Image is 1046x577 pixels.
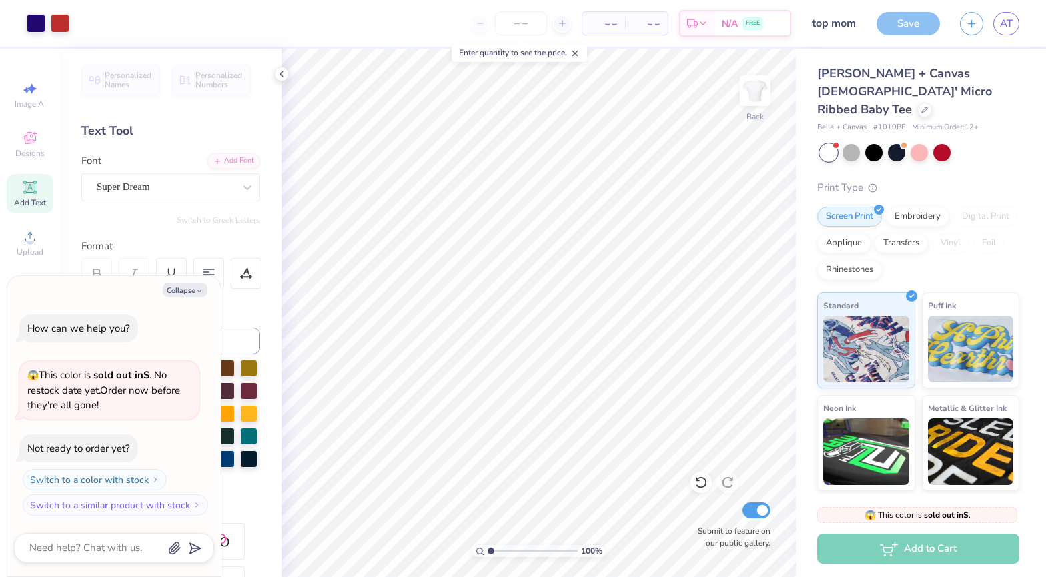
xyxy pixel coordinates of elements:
[932,233,969,253] div: Vinyl
[875,233,928,253] div: Transfers
[746,19,760,28] span: FREE
[801,10,867,37] input: Untitled Design
[495,11,547,35] input: – –
[1000,16,1013,31] span: AT
[912,122,979,133] span: Minimum Order: 12 +
[817,180,1019,195] div: Print Type
[193,501,201,509] img: Switch to a similar product with stock
[14,197,46,208] span: Add Text
[823,298,859,312] span: Standard
[742,77,768,104] img: Back
[817,122,867,133] span: Bella + Canvas
[746,111,764,123] div: Back
[823,316,909,382] img: Standard
[151,476,159,484] img: Switch to a color with stock
[928,401,1007,415] span: Metallic & Glitter Ink
[15,99,46,109] span: Image AI
[873,122,905,133] span: # 1010BE
[81,153,101,169] label: Font
[27,322,130,335] div: How can we help you?
[993,12,1019,35] a: AT
[452,43,587,62] div: Enter quantity to see the price.
[823,401,856,415] span: Neon Ink
[23,469,167,490] button: Switch to a color with stock
[817,233,871,253] div: Applique
[865,509,876,522] span: 😱
[581,545,602,557] span: 100 %
[15,148,45,159] span: Designs
[81,122,260,140] div: Text Tool
[928,418,1014,485] img: Metallic & Glitter Ink
[817,260,882,280] div: Rhinestones
[177,215,260,225] button: Switch to Greek Letters
[590,17,617,31] span: – –
[207,153,260,169] div: Add Font
[886,207,949,227] div: Embroidery
[817,207,882,227] div: Screen Print
[924,510,969,520] strong: sold out in S
[17,247,43,257] span: Upload
[27,442,130,455] div: Not ready to order yet?
[81,239,261,254] div: Format
[817,65,992,117] span: [PERSON_NAME] + Canvas [DEMOGRAPHIC_DATA]' Micro Ribbed Baby Tee
[105,71,152,89] span: Personalized Names
[865,509,971,521] span: This color is .
[195,71,243,89] span: Personalized Numbers
[633,17,660,31] span: – –
[163,283,207,297] button: Collapse
[928,316,1014,382] img: Puff Ink
[973,233,1005,253] div: Foil
[27,368,180,412] span: This color is . No restock date yet. Order now before they're all gone!
[23,494,208,516] button: Switch to a similar product with stock
[27,369,39,382] span: 😱
[93,368,149,382] strong: sold out in S
[928,298,956,312] span: Puff Ink
[690,525,770,549] label: Submit to feature on our public gallery.
[823,418,909,485] img: Neon Ink
[722,17,738,31] span: N/A
[953,207,1018,227] div: Digital Print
